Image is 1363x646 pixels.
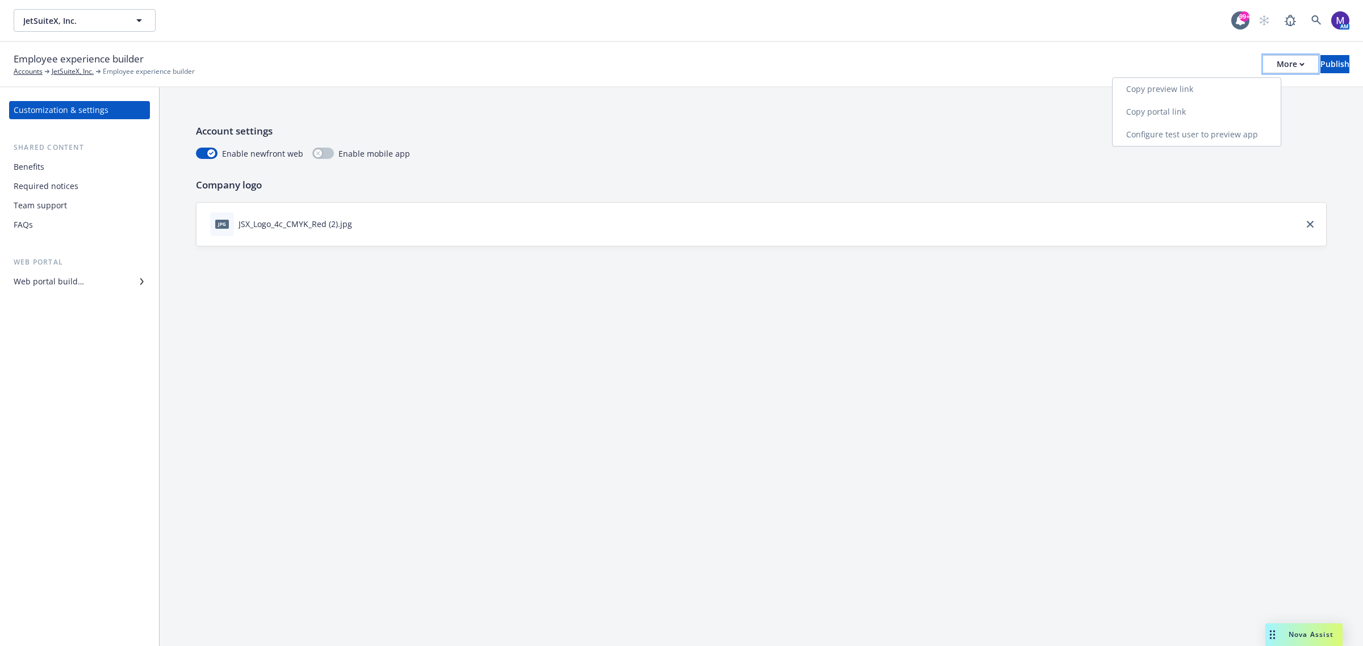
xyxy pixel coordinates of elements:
[1305,9,1328,32] a: Search
[1331,11,1349,30] img: photo
[1320,56,1349,73] div: Publish
[9,196,150,215] a: Team support
[9,101,150,119] a: Customization & settings
[196,124,1327,139] p: Account settings
[1265,623,1280,646] div: Drag to move
[14,101,108,119] div: Customization & settings
[1277,56,1305,73] div: More
[9,257,150,268] div: Web portal
[9,177,150,195] a: Required notices
[103,66,195,77] span: Employee experience builder
[14,52,144,66] span: Employee experience builder
[1289,630,1333,639] span: Nova Assist
[14,196,67,215] div: Team support
[1113,78,1281,100] a: Copy preview link
[1253,9,1276,32] a: Start snowing
[9,142,150,153] div: Shared content
[14,66,43,77] a: Accounts
[196,178,1327,192] p: Company logo
[9,158,150,176] a: Benefits
[357,218,366,230] button: download file
[9,216,150,234] a: FAQs
[14,216,33,234] div: FAQs
[1279,9,1302,32] a: Report a Bug
[1265,623,1343,646] button: Nova Assist
[14,177,78,195] div: Required notices
[14,9,156,32] button: JetSuiteX, Inc.
[338,148,410,160] span: Enable mobile app
[1113,100,1281,123] a: Copy portal link
[1113,123,1281,146] a: Configure test user to preview app
[215,220,229,228] span: jpg
[14,158,44,176] div: Benefits
[1320,55,1349,73] button: Publish
[52,66,94,77] a: JetSuiteX, Inc.
[1239,11,1249,22] div: 99+
[1303,217,1317,231] a: close
[14,272,84,291] div: Web portal builder
[23,15,122,27] span: JetSuiteX, Inc.
[222,148,303,160] span: Enable newfront web
[1263,55,1318,73] button: More
[239,218,352,230] div: JSX_Logo_4c_CMYK_Red (2).jpg
[9,272,150,291] a: Web portal builder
